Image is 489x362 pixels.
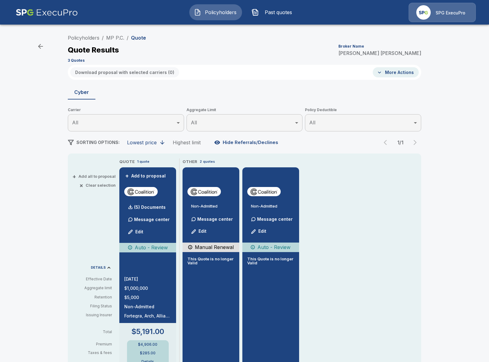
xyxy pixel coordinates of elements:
[436,10,465,16] p: SPG ExecuPro
[173,139,201,146] div: Highest limit
[189,4,242,20] button: Policyholders IconPolicyholders
[191,119,197,126] span: All
[200,159,202,164] p: 2
[131,35,146,40] p: Quote
[203,159,215,164] p: quotes
[127,139,157,146] div: Lowest price
[73,351,117,355] p: Taxes & fees
[204,9,237,16] span: Policyholders
[187,107,303,113] span: Aggregate Limit
[394,140,406,145] p: 1 / 1
[79,183,83,187] span: ×
[68,35,99,41] a: Policyholders
[74,174,116,178] button: +Add all to proposal
[309,119,315,126] span: All
[106,35,124,41] a: MP P.C.
[197,216,233,222] p: Message center
[68,46,119,54] p: Quote Results
[125,174,129,178] span: +
[73,330,117,334] p: Total
[251,204,294,208] p: Non-Admitted
[73,276,112,282] p: Effective Date
[134,216,170,223] p: Message center
[248,225,269,238] button: Edit
[190,187,218,196] img: coalitioncyber
[68,59,85,62] p: 3 Quotes
[257,243,291,251] p: Auto - Review
[76,140,120,145] span: SORTING OPTIONS:
[124,277,171,281] p: [DATE]
[127,34,129,41] li: /
[81,183,116,187] button: ×Clear selection
[257,216,293,222] p: Message center
[138,343,157,346] p: $4,906.00
[124,286,171,290] p: $1,000,000
[338,45,364,48] p: Broker Name
[127,187,155,196] img: coalitioncyber
[68,85,95,99] button: Cyber
[338,51,421,56] p: [PERSON_NAME] [PERSON_NAME]
[250,187,278,196] img: coalitioncyber
[131,328,164,335] p: $5,191.00
[213,137,281,148] button: Hide Referrals/Declines
[119,159,135,165] p: QUOTE
[261,9,295,16] span: Past quotes
[305,107,421,113] span: Policy Deductible
[416,5,431,20] img: Agency Icon
[135,244,168,251] p: Auto - Review
[73,303,112,309] p: Filing Status
[247,257,294,265] p: This Quote is no longer Valid
[16,3,78,22] img: AA Logo
[124,173,167,179] button: +Add to proposal
[102,34,104,41] li: /
[124,295,171,300] p: $5,000
[252,9,259,16] img: Past quotes Icon
[194,9,201,16] img: Policyholders Icon
[191,204,234,208] p: Non-Admitted
[195,243,234,251] p: Manual Renewal
[409,3,476,22] a: Agency IconSPG ExecuPro
[189,225,210,238] button: Edit
[140,351,156,355] p: $285.00
[137,159,149,164] p: 1 quote
[73,312,112,318] p: Issuing Insurer
[134,205,166,209] p: (5) Documents
[68,34,146,41] nav: breadcrumb
[125,226,146,238] button: Edit
[373,67,419,77] button: More Actions
[73,342,117,346] p: Premium
[91,266,106,269] p: DETAILS
[247,4,300,20] button: Past quotes IconPast quotes
[72,174,76,178] span: +
[70,67,179,77] button: Download proposal with selected carriers (0)
[73,285,112,291] p: Aggregate limit
[68,107,184,113] span: Carrier
[124,314,171,318] p: Fortegra, Arch, Allianz, Aspen, Vantage
[72,119,78,126] span: All
[187,257,234,265] p: This Quote is no longer Valid
[73,294,112,300] p: Retention
[183,159,197,165] p: OTHER
[124,305,171,309] p: Non-Admitted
